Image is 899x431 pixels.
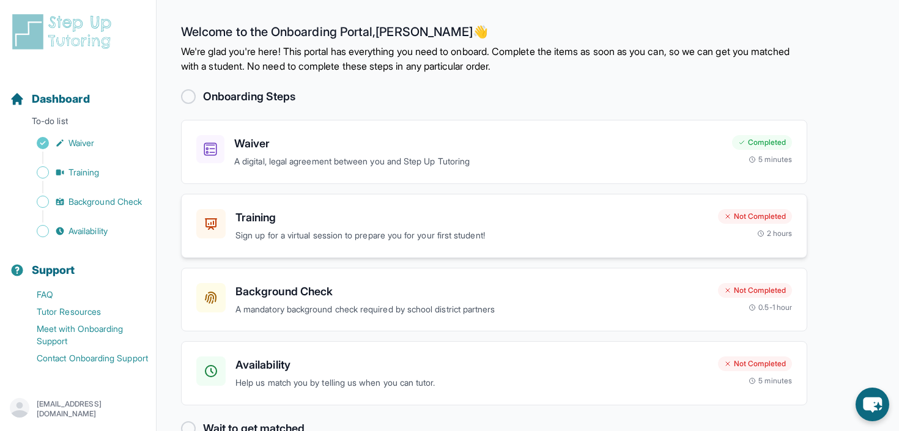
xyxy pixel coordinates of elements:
span: Availability [68,225,108,237]
h3: Training [235,209,708,226]
div: 5 minutes [749,376,792,386]
p: We're glad you're here! This portal has everything you need to onboard. Complete the items as soo... [181,44,807,73]
button: [EMAIL_ADDRESS][DOMAIN_NAME] [10,398,146,420]
div: 5 minutes [749,155,792,164]
a: Tutor Resources [10,303,156,320]
img: logo [10,12,119,51]
h2: Onboarding Steps [203,88,295,105]
p: To-do list [5,115,151,132]
a: Background Check [10,193,156,210]
div: Not Completed [718,356,792,371]
h3: Background Check [235,283,708,300]
a: Contact Onboarding Support [10,350,156,367]
p: A mandatory background check required by school district partners [235,303,708,317]
a: Dashboard [10,90,90,108]
div: Not Completed [718,209,792,224]
a: FAQ [10,286,156,303]
div: 0.5-1 hour [749,303,792,312]
p: Help us match you by telling us when you can tutor. [235,376,708,390]
h2: Welcome to the Onboarding Portal, [PERSON_NAME] 👋 [181,24,807,44]
a: Meet with Onboarding Support [10,320,156,350]
a: AvailabilityHelp us match you by telling us when you can tutor.Not Completed5 minutes [181,341,807,405]
a: WaiverA digital, legal agreement between you and Step Up TutoringCompleted5 minutes [181,120,807,184]
a: Waiver [10,134,156,152]
div: Not Completed [718,283,792,298]
span: Support [32,262,75,279]
button: chat-button [856,388,889,421]
div: Completed [732,135,792,150]
p: A digital, legal agreement between you and Step Up Tutoring [234,155,722,169]
a: Availability [10,223,156,240]
span: Training [68,166,100,179]
p: Sign up for a virtual session to prepare you for your first student! [235,229,708,243]
p: [EMAIL_ADDRESS][DOMAIN_NAME] [37,399,146,419]
span: Dashboard [32,90,90,108]
span: Background Check [68,196,142,208]
a: TrainingSign up for a virtual session to prepare you for your first student!Not Completed2 hours [181,194,807,258]
h3: Availability [235,356,708,374]
a: Background CheckA mandatory background check required by school district partnersNot Completed0.5... [181,268,807,332]
button: Dashboard [5,71,151,112]
span: Waiver [68,137,94,149]
a: Training [10,164,156,181]
div: 2 hours [757,229,793,238]
button: Support [5,242,151,284]
h3: Waiver [234,135,722,152]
